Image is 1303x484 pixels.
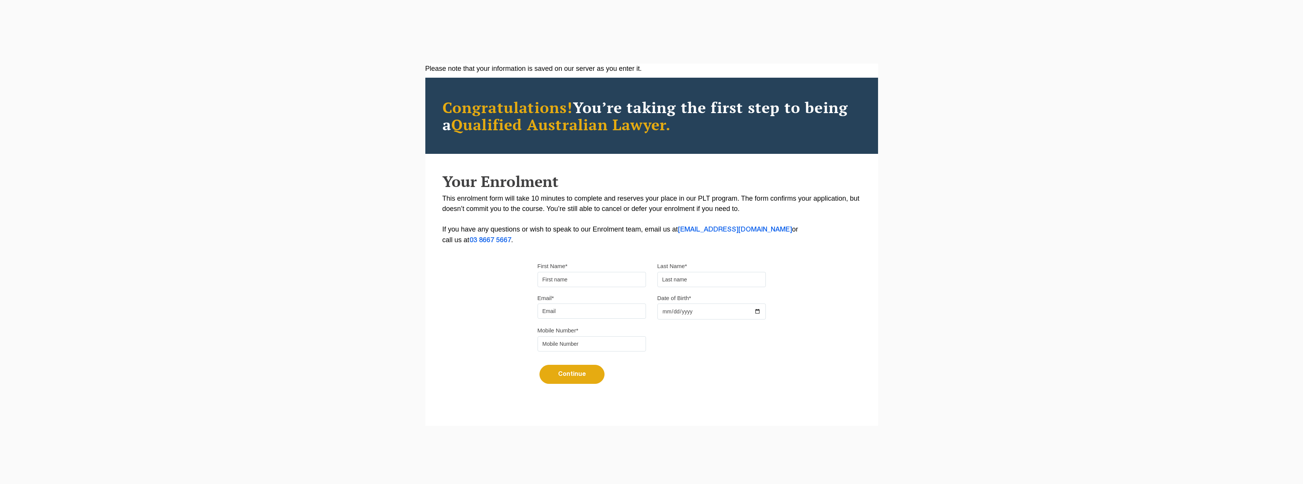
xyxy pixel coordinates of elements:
input: Email [538,303,646,319]
input: Last name [657,272,766,287]
label: Date of Birth* [657,294,691,302]
a: [EMAIL_ADDRESS][DOMAIN_NAME] [678,227,792,233]
label: Mobile Number* [538,327,579,334]
a: 03 8667 5667 [469,237,511,243]
span: Congratulations! [442,97,573,117]
span: Qualified Australian Lawyer. [451,114,671,134]
h2: You’re taking the first step to being a [442,99,861,133]
label: Email* [538,294,554,302]
input: First name [538,272,646,287]
h2: Your Enrolment [442,173,861,190]
button: Continue [539,365,605,384]
input: Mobile Number [538,336,646,351]
div: Please note that your information is saved on our server as you enter it. [425,64,878,74]
p: This enrolment form will take 10 minutes to complete and reserves your place in our PLT program. ... [442,193,861,246]
label: First Name* [538,262,568,270]
label: Last Name* [657,262,687,270]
